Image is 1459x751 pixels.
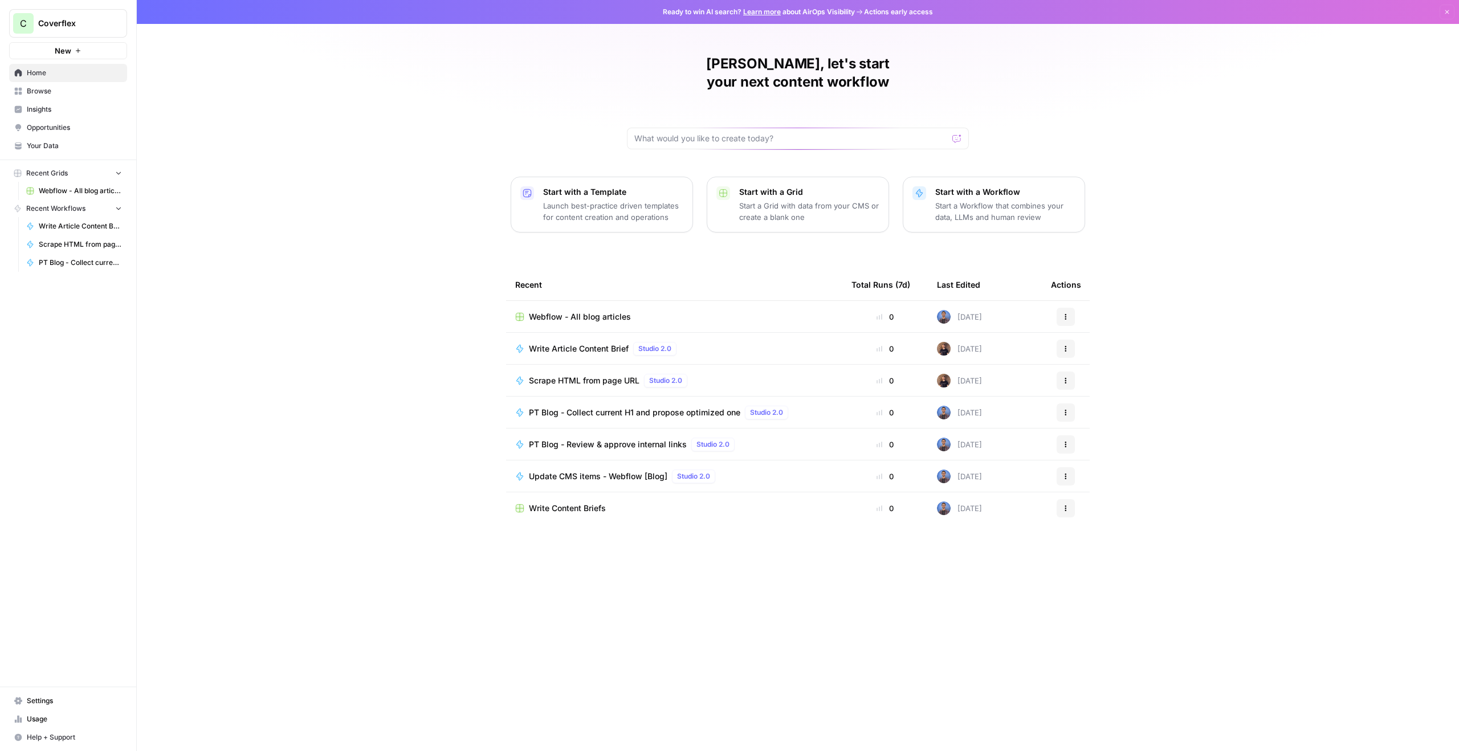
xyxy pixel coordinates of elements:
a: Browse [9,82,127,100]
span: Usage [27,714,122,724]
img: 7xa9tdg7y5de3echfrwk6h65x935 [937,374,951,387]
div: [DATE] [937,501,982,515]
button: Start with a TemplateLaunch best-practice driven templates for content creation and operations [511,177,693,232]
div: [DATE] [937,310,982,324]
span: Help + Support [27,732,122,742]
span: Browse [27,86,122,96]
span: Actions early access [864,7,933,17]
span: Coverflex [38,18,107,29]
h1: [PERSON_NAME], let's start your next content workflow [627,55,969,91]
span: PT Blog - Collect current H1 and propose optimized one [39,258,122,268]
span: Studio 2.0 [677,471,710,481]
span: Your Data [27,141,122,151]
div: Last Edited [937,269,980,300]
button: Start with a GridStart a Grid with data from your CMS or create a blank one [707,177,889,232]
a: Opportunities [9,119,127,137]
p: Start a Grid with data from your CMS or create a blank one [739,200,879,223]
span: New [55,45,71,56]
a: Write Article Content BriefStudio 2.0 [515,342,833,356]
a: Webflow - All blog articles [515,311,833,323]
div: Actions [1051,269,1081,300]
a: Update CMS items - Webflow [Blog]Studio 2.0 [515,470,833,483]
span: Update CMS items - Webflow [Blog] [529,471,667,482]
span: Write Content Briefs [529,503,606,514]
a: Scrape HTML from page URL [21,235,127,254]
span: Opportunities [27,123,122,133]
a: PT Blog - Collect current H1 and propose optimized one [21,254,127,272]
a: Write Article Content Brief [21,217,127,235]
img: 8dgvl2axcpprs7q7j2jwhl8hudka [937,501,951,515]
span: Scrape HTML from page URL [39,239,122,250]
div: [DATE] [937,470,982,483]
span: PT Blog - Collect current H1 and propose optimized one [529,407,740,418]
a: PT Blog - Review & approve internal linksStudio 2.0 [515,438,833,451]
a: Scrape HTML from page URLStudio 2.0 [515,374,833,387]
img: 8dgvl2axcpprs7q7j2jwhl8hudka [937,310,951,324]
input: What would you like to create today? [634,133,948,144]
p: Start with a Workflow [935,186,1075,198]
div: [DATE] [937,406,982,419]
span: Scrape HTML from page URL [529,375,639,386]
p: Start with a Grid [739,186,879,198]
button: Recent Grids [9,165,127,182]
button: New [9,42,127,59]
div: 0 [851,407,919,418]
span: C [20,17,27,30]
span: Studio 2.0 [696,439,729,450]
p: Launch best-practice driven templates for content creation and operations [543,200,683,223]
span: Recent Workflows [26,203,85,214]
div: 0 [851,471,919,482]
span: Insights [27,104,122,115]
img: 8dgvl2axcpprs7q7j2jwhl8hudka [937,470,951,483]
a: Home [9,64,127,82]
img: 8dgvl2axcpprs7q7j2jwhl8hudka [937,438,951,451]
span: Home [27,68,122,78]
span: Webflow - All blog articles [529,311,631,323]
img: 8dgvl2axcpprs7q7j2jwhl8hudka [937,406,951,419]
img: 7xa9tdg7y5de3echfrwk6h65x935 [937,342,951,356]
span: Webflow - All blog articles [39,186,122,196]
div: 0 [851,343,919,354]
button: Help + Support [9,728,127,746]
span: Settings [27,696,122,706]
div: [DATE] [937,342,982,356]
span: Studio 2.0 [649,375,682,386]
p: Start a Workflow that combines your data, LLMs and human review [935,200,1075,223]
span: Ready to win AI search? about AirOps Visibility [663,7,855,17]
div: 0 [851,503,919,514]
a: Your Data [9,137,127,155]
span: PT Blog - Review & approve internal links [529,439,687,450]
button: Workspace: Coverflex [9,9,127,38]
button: Start with a WorkflowStart a Workflow that combines your data, LLMs and human review [903,177,1085,232]
span: Write Article Content Brief [529,343,629,354]
span: Studio 2.0 [750,407,783,418]
span: Write Article Content Brief [39,221,122,231]
div: Total Runs (7d) [851,269,910,300]
p: Start with a Template [543,186,683,198]
div: 0 [851,375,919,386]
a: Learn more [743,7,781,16]
a: PT Blog - Collect current H1 and propose optimized oneStudio 2.0 [515,406,833,419]
span: Recent Grids [26,168,68,178]
span: Studio 2.0 [638,344,671,354]
div: 0 [851,439,919,450]
a: Write Content Briefs [515,503,833,514]
a: Settings [9,692,127,710]
div: [DATE] [937,374,982,387]
a: Insights [9,100,127,119]
div: Recent [515,269,833,300]
div: [DATE] [937,438,982,451]
button: Recent Workflows [9,200,127,217]
a: Usage [9,710,127,728]
div: 0 [851,311,919,323]
a: Webflow - All blog articles [21,182,127,200]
